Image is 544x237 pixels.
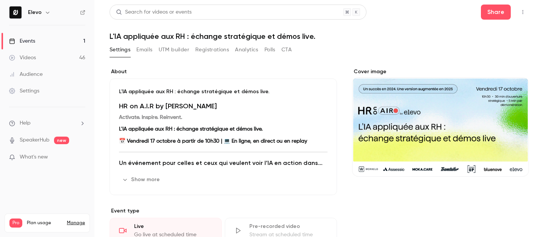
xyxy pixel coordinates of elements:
[28,9,42,16] h6: Elevo
[119,115,182,120] strong: Activate. Inspire. Reinvent.
[119,126,263,132] strong: L'IA appliquée aux RH : échange stratégique et démos live.
[264,44,275,56] button: Polls
[119,102,328,111] h1: HR on A.I.R by [PERSON_NAME]
[159,44,189,56] button: UTM builder
[110,32,529,41] h1: L'IA appliquée aux RH : échange stratégique et démos live.
[116,8,192,16] div: Search for videos or events
[9,71,43,78] div: Audience
[352,68,529,75] label: Cover image
[481,5,511,20] button: Share
[134,223,212,230] div: Live
[9,54,36,62] div: Videos
[110,207,337,215] p: Event type
[119,174,164,186] button: Show more
[20,153,48,161] span: What's new
[9,6,22,18] img: Elevo
[136,44,152,56] button: Emails
[195,44,229,56] button: Registrations
[119,139,307,144] strong: 📅 Vendredi 17 octobre à partir de 10h30 | 💻 En ligne, en direct ou en replay
[352,68,529,177] section: Cover image
[54,137,69,144] span: new
[9,119,85,127] li: help-dropdown-opener
[67,220,85,226] a: Manage
[119,159,328,168] h2: Un événement pour celles et ceux qui veulent voir l’IA en action dans les RH.
[281,44,292,56] button: CTA
[27,220,62,226] span: Plan usage
[9,87,39,95] div: Settings
[249,223,328,230] div: Pre-recorded video
[76,154,85,161] iframe: Noticeable Trigger
[20,119,31,127] span: Help
[9,219,22,228] span: Pro
[9,37,35,45] div: Events
[235,44,258,56] button: Analytics
[110,68,337,75] label: About
[119,88,328,95] p: L'IA appliquée aux RH : échange stratégique et démos live.
[20,136,49,144] a: SpeakerHub
[110,44,130,56] button: Settings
